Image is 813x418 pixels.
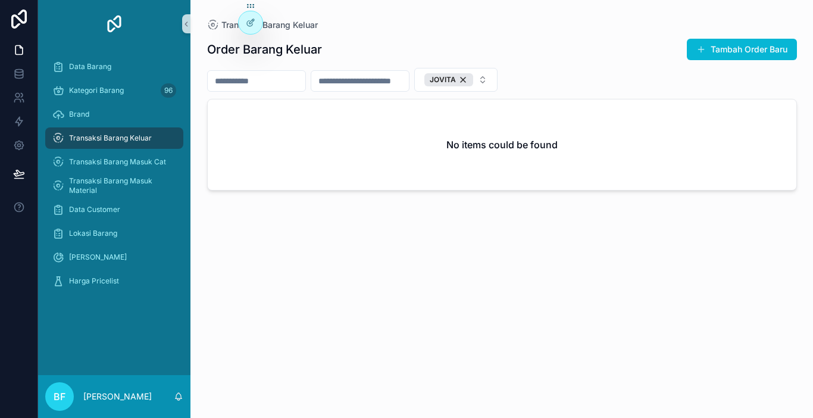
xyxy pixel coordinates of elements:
span: Lokasi Barang [69,229,117,238]
div: 96 [161,83,176,98]
a: Data Customer [45,199,183,220]
button: Unselect 713 [424,73,473,86]
p: [PERSON_NAME] [83,391,152,403]
a: Transaksi Barang Masuk Cat [45,151,183,173]
span: Data Barang [69,62,111,71]
span: JOVITA [430,75,456,85]
a: Brand [45,104,183,125]
a: Transaksi Barang Keluar [207,19,318,31]
span: Transaksi Barang Keluar [221,19,318,31]
a: Kategori Barang96 [45,80,183,101]
span: Transaksi Barang Masuk Cat [69,157,166,167]
a: [PERSON_NAME] [45,247,183,268]
span: BF [54,389,65,404]
span: Transaksi Barang Masuk Material [69,176,171,195]
img: App logo [105,14,124,33]
button: Select Button [414,68,498,92]
a: Data Barang [45,56,183,77]
span: Kategori Barang [69,86,124,95]
span: Transaksi Barang Keluar [69,133,152,143]
a: Lokasi Barang [45,223,183,244]
div: scrollable content [38,48,190,307]
a: Transaksi Barang Masuk Material [45,175,183,196]
button: Tambah Order Baru [687,39,797,60]
span: Data Customer [69,205,120,214]
h1: Order Barang Keluar [207,41,322,58]
span: Brand [69,110,89,119]
h2: No items could be found [446,138,558,152]
a: Transaksi Barang Keluar [45,127,183,149]
span: [PERSON_NAME] [69,252,127,262]
span: Harga Pricelist [69,276,119,286]
a: Harga Pricelist [45,270,183,292]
